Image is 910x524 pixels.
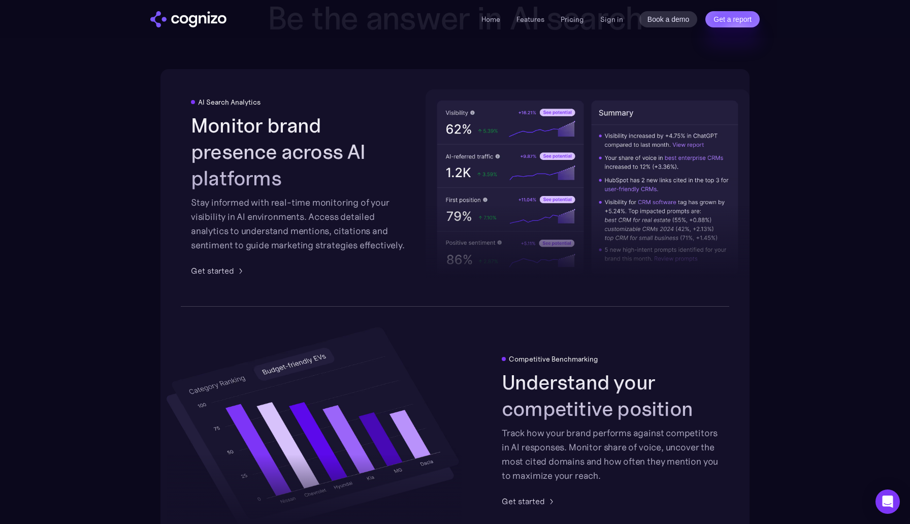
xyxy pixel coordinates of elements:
[502,369,719,422] h2: Understand your competitive position
[561,15,584,24] a: Pricing
[639,11,698,27] a: Book a demo
[502,426,719,483] div: Track how your brand performs against competitors in AI responses. Monitor share of voice, uncove...
[198,98,261,106] div: AI Search Analytics
[150,11,226,27] img: cognizo logo
[509,355,598,363] div: Competitive Benchmarking
[502,495,545,507] div: Get started
[191,112,408,191] h2: Monitor brand presence across AI platforms
[191,265,246,277] a: Get started
[705,11,760,27] a: Get a report
[426,89,750,286] img: AI visibility metrics performance insights
[150,11,226,27] a: home
[516,15,544,24] a: Features
[502,495,557,507] a: Get started
[600,13,623,25] a: Sign in
[191,195,408,252] div: Stay informed with real-time monitoring of your visibility in AI environments. Access detailed an...
[875,489,900,514] div: Open Intercom Messenger
[481,15,500,24] a: Home
[191,265,234,277] div: Get started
